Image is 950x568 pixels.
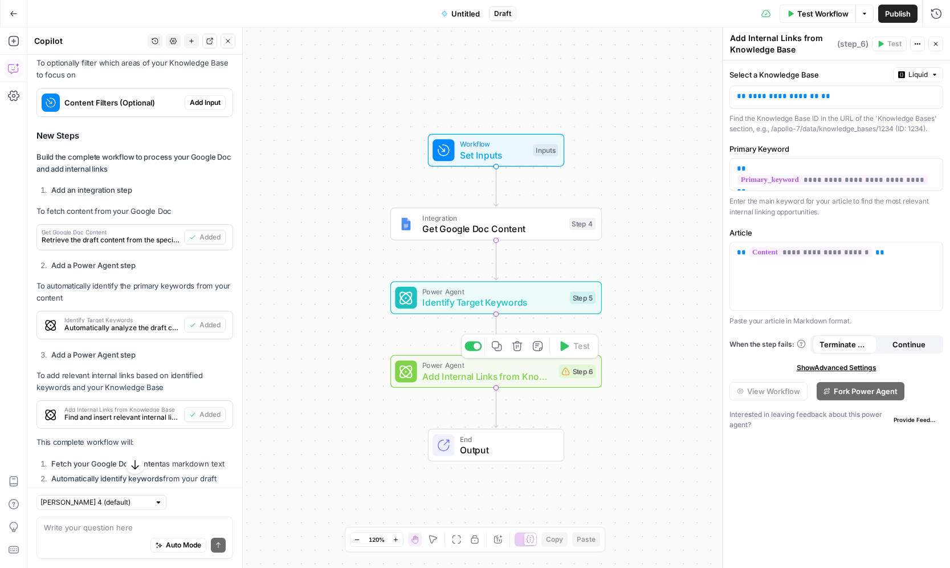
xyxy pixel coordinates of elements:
span: Add Input [190,98,221,108]
span: View Workflow [747,386,800,397]
button: Added [184,230,226,245]
span: Add Internal Links from Knowledge Base [64,407,180,412]
g: Edge from step_6 to end [494,388,498,427]
button: Test Workflow [780,5,855,23]
button: Publish [878,5,918,23]
p: To automatically identify the primary keywords from your content [36,280,233,304]
button: Added [184,407,226,422]
li: from your draft content [48,473,233,496]
div: Interested in leaving feedback about this power agent? [729,409,943,430]
span: Content Filters (Optional) [64,97,180,108]
button: Test [553,337,595,355]
span: Added [199,320,221,330]
div: EndOutput [390,429,602,461]
div: Step 5 [570,291,596,304]
div: Inputs [533,144,558,157]
span: Get Google Doc Content [42,229,180,235]
p: Paste your article in Markdown format. [729,315,943,327]
span: Retrieve the draft content from the specified Google Doc [42,235,180,245]
p: Enter the main keyword for your article to find the most relevant internal linking opportunities. [729,196,943,218]
div: Power AgentIdentify Target KeywordsStep 5 [390,281,602,314]
span: Test [887,39,902,49]
span: Auto Mode [166,540,201,550]
span: Find and insert relevant internal links from your Knowledge Base based on the identified keywords... [64,412,180,423]
button: Liquid [893,67,943,82]
strong: Build the complete workflow to process your Google Doc and add internal links [36,152,231,173]
button: Provide Feedback [889,413,943,427]
span: Output [460,443,553,457]
p: This complete workflow will: [36,436,233,448]
button: Fork Power Agent [817,382,904,400]
span: 120% [369,535,385,544]
span: Get Google Doc Content [422,222,564,236]
button: Auto Mode [150,538,206,553]
strong: Add an integration step [51,185,132,194]
div: Power AgentAdd Internal Links from Knowledge BaseStep 6Test [390,355,602,388]
span: Show Advanced Settings [797,363,876,373]
span: End [460,433,553,444]
div: Step 4 [569,218,596,230]
strong: Fetch your Google Doc content [51,459,162,468]
span: Workflow [460,139,528,149]
span: Test Workflow [797,8,849,19]
p: To add relevant internal links based on identified keywords and your Knowledge Base [36,370,233,393]
button: Add Input [185,95,226,110]
span: Copy [546,534,563,545]
span: Test [573,340,590,352]
button: Copy [541,532,568,547]
label: Select a Knowledge Base [729,69,888,80]
button: Paste [572,532,600,547]
p: To fetch content from your Google Doc [36,205,233,217]
button: Added [184,318,226,332]
span: Added [199,232,221,242]
button: Test [872,36,907,51]
span: Automatically analyze the draft content to identify primary and secondary keywords that should dr... [64,323,180,333]
h3: New Steps [36,129,233,144]
span: Paste [577,534,596,545]
button: Untitled [434,5,487,23]
span: Add Internal Links from Knowledge Base [422,370,553,383]
img: Instagram%20post%20-%201%201.png [399,217,413,231]
g: Edge from start to step_4 [494,167,498,206]
label: Primary Keyword [729,143,943,155]
button: View Workflow [729,382,808,400]
strong: Add a Power Agent step [51,350,136,359]
strong: Automatically identify keywords [51,474,163,483]
span: Added [199,409,221,420]
span: Liquid [908,70,928,80]
label: Article [729,227,943,238]
div: WorkflowSet InputsInputs [390,134,602,167]
textarea: Add Internal Links from Knowledge Base [730,33,834,55]
span: Set Inputs [460,148,528,162]
span: Power Agent [422,360,553,371]
div: Step 6 [559,364,596,378]
span: ( step_6 ) [837,38,869,50]
p: To optionally filter which areas of your Knowledge Base to focus on [36,57,233,81]
span: Identify Target Keywords [64,317,180,323]
span: Identify Target Keywords [422,295,564,309]
button: Continue [877,335,941,354]
span: Provide Feedback [894,415,939,424]
span: Power Agent [422,286,564,297]
div: Copilot [34,35,144,47]
div: Find the Knowledge Base ID in the URL of the 'Knowledge Bases' section, e.g., /apollo-7/data/know... [729,113,943,134]
span: Continue [892,339,925,350]
span: Integration [422,212,564,223]
span: Fork Power Agent [834,386,898,397]
span: Terminate Workflow [819,339,870,350]
span: Publish [885,8,911,19]
input: Claude Sonnet 4 (default) [40,497,150,508]
span: Untitled [451,8,480,19]
strong: Add a Power Agent step [51,261,136,270]
div: IntegrationGet Google Doc ContentStep 4 [390,208,602,240]
li: as markdown text [48,458,233,469]
g: Edge from step_4 to step_5 [494,240,498,279]
a: When the step fails: [729,339,806,350]
span: Draft [494,9,511,19]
